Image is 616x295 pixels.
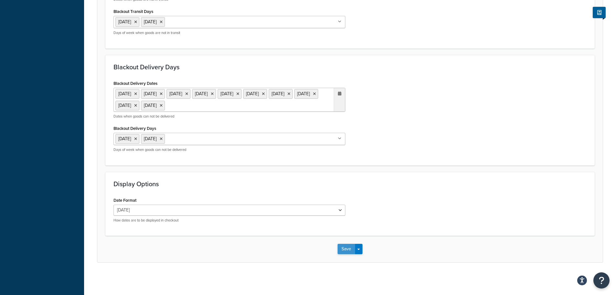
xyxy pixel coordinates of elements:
span: [DATE] [118,135,131,142]
p: Days of week when goods can not be delivered [113,147,345,152]
button: Save [338,244,355,254]
span: [DATE] [144,135,157,142]
label: Blackout Delivery Days [113,126,156,131]
label: Blackout Delivery Dates [113,81,157,86]
span: [DATE] [144,18,157,25]
span: [DATE] [118,18,131,25]
li: [DATE] [115,101,139,110]
button: Open Resource Center [593,272,610,289]
label: Blackout Transit Days [113,9,153,14]
p: Dates when goods can not be delivered [113,114,345,119]
li: [DATE] [294,89,318,99]
li: [DATE] [115,89,139,99]
li: [DATE] [192,89,216,99]
li: [DATE] [218,89,242,99]
p: How dates are to be displayed in checkout [113,218,345,223]
h3: Blackout Delivery Days [113,63,587,71]
button: Show Help Docs [593,7,606,18]
p: Days of week when goods are not in transit [113,30,345,35]
li: [DATE] [141,101,165,110]
li: [DATE] [167,89,190,99]
li: [DATE] [243,89,267,99]
h3: Display Options [113,180,587,187]
li: [DATE] [141,89,165,99]
label: Date Format [113,198,136,203]
li: [DATE] [269,89,293,99]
